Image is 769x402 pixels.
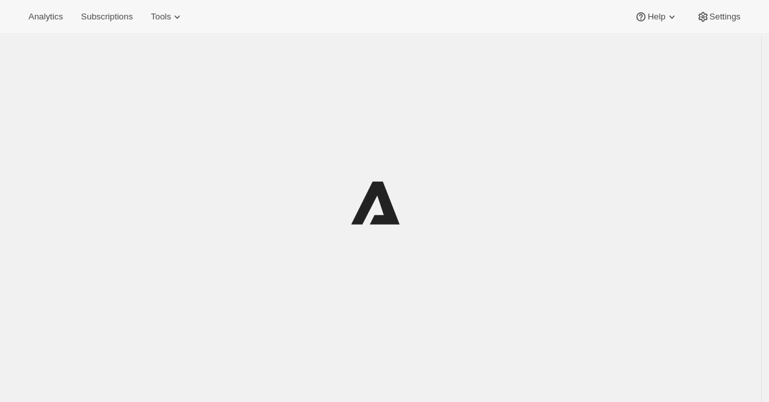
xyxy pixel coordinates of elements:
[81,12,133,22] span: Subscriptions
[689,8,748,26] button: Settings
[28,12,63,22] span: Analytics
[143,8,191,26] button: Tools
[21,8,70,26] button: Analytics
[709,12,741,22] span: Settings
[627,8,686,26] button: Help
[647,12,665,22] span: Help
[73,8,140,26] button: Subscriptions
[151,12,171,22] span: Tools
